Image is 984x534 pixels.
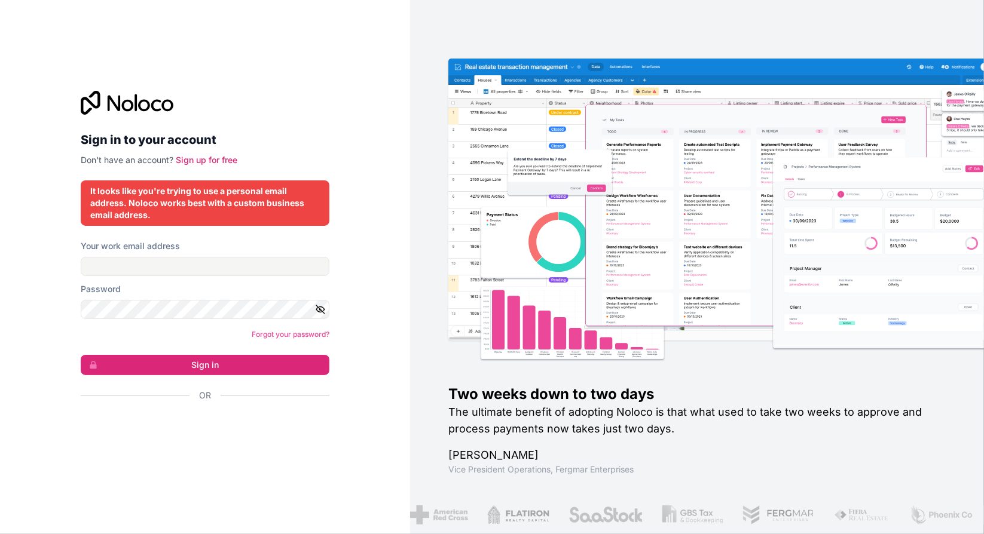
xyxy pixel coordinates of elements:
h2: Sign in to your account [81,129,329,151]
button: Sign in [81,355,329,375]
input: Email address [81,257,329,276]
iframe: Sign in with Google Button [75,415,326,441]
img: /assets/fergmar-CudnrXN5.png [742,505,815,524]
input: Password [81,300,329,319]
img: /assets/flatiron-C8eUkumj.png [487,505,549,524]
div: It looks like you're trying to use a personal email address. Noloco works best with a custom busi... [90,185,320,221]
img: /assets/gbstax-C-GtDUiK.png [662,505,723,524]
img: /assets/fiera-fwj2N5v4.png [834,505,890,524]
a: Forgot your password? [252,330,329,339]
span: Don't have an account? [81,155,173,165]
img: /assets/saastock-C6Zbiodz.png [569,505,644,524]
span: Or [199,389,211,401]
h1: Vice President Operations , Fergmar Enterprises [448,464,946,475]
h2: The ultimate benefit of adopting Noloco is that what used to take two weeks to approve and proces... [448,404,946,437]
img: /assets/american-red-cross-BAupjrZR.png [410,505,468,524]
a: Sign up for free [176,155,237,165]
h1: [PERSON_NAME] [448,447,946,464]
label: Password [81,283,121,295]
label: Your work email address [81,240,180,252]
h1: Two weeks down to two days [448,385,946,404]
img: /assets/phoenix-BREaitsQ.png [909,505,974,524]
